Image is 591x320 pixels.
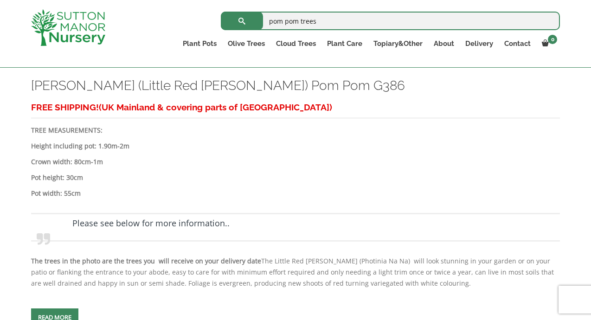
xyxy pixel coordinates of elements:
a: About [428,37,460,50]
strong: TREE MEASUREMENTS: [31,126,103,134]
input: Search... [221,12,560,30]
a: Cloud Trees [270,37,321,50]
strong: Height including pot: 1.90m-2m [31,141,129,150]
strong: Pot width: 55cm [31,189,81,198]
a: Plant Care [321,37,368,50]
a: [PERSON_NAME] (Little Red [PERSON_NAME]) Pom Pom G386 [31,78,405,93]
blockquote: Please see below for more information.. [31,213,560,242]
span: 0 [548,35,557,44]
a: Olive Trees [222,37,270,50]
a: Topiary&Other [368,37,428,50]
strong: Pot height: 30cm [31,173,83,182]
a: Contact [499,37,536,50]
a: Plant Pots [177,37,222,50]
a: Delivery [460,37,499,50]
div: The Little Red [PERSON_NAME] (Photinia Na Na) will look stunning in your garden or on your patio ... [31,99,560,289]
strong: The trees in the photo are the trees you will receive on your delivery date [31,256,261,265]
h3: FREE SHIPPING! [31,99,560,116]
a: 0 [536,37,560,50]
img: logo [31,9,105,46]
strong: Crown width: 80cm-1m [31,157,103,166]
span: (UK Mainland & covering parts of [GEOGRAPHIC_DATA]) [99,102,332,112]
